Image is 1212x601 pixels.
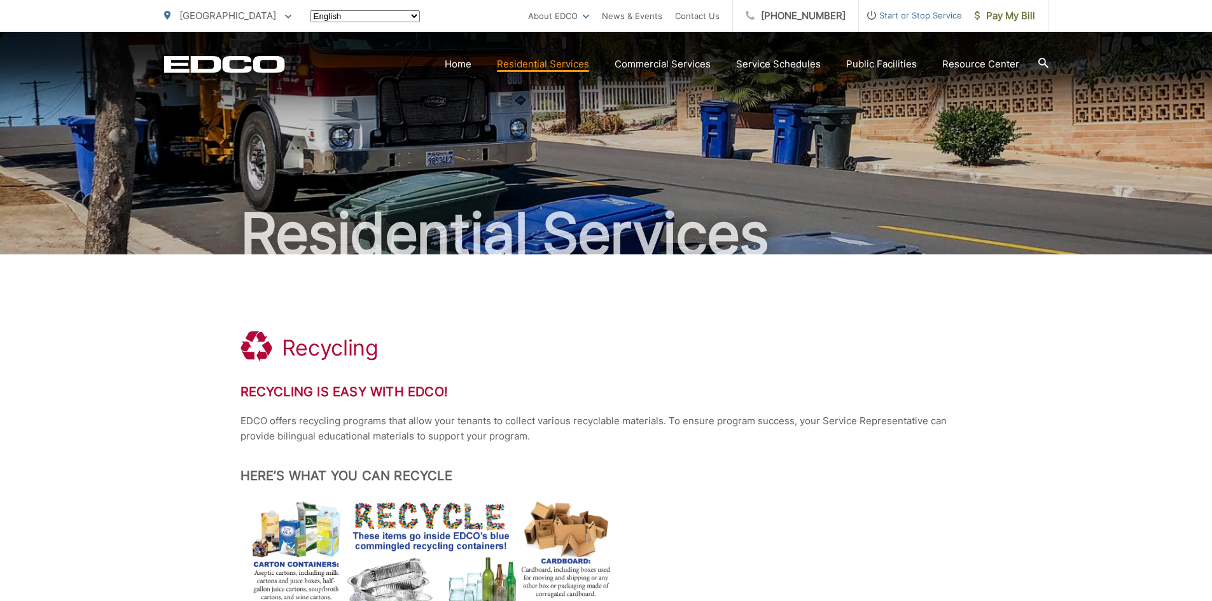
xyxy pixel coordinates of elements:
a: Residential Services [497,57,589,72]
a: Home [445,57,471,72]
a: Resource Center [942,57,1019,72]
select: Select a language [310,10,420,22]
span: Pay My Bill [975,8,1035,24]
h1: Recycling [282,335,379,361]
h2: Here’s What You Can Recycle [240,468,972,483]
a: Service Schedules [736,57,821,72]
a: Commercial Services [615,57,711,72]
a: EDCD logo. Return to the homepage. [164,55,285,73]
a: Public Facilities [846,57,917,72]
a: About EDCO [528,8,589,24]
strong: Recycling is Easy with EDCO! [240,384,449,399]
a: News & Events [602,8,662,24]
span: [GEOGRAPHIC_DATA] [179,10,276,22]
p: EDCO offers recycling programs that allow your tenants to collect various recyclable materials. T... [240,413,972,444]
h2: Residential Services [164,202,1048,266]
a: Contact Us [675,8,720,24]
